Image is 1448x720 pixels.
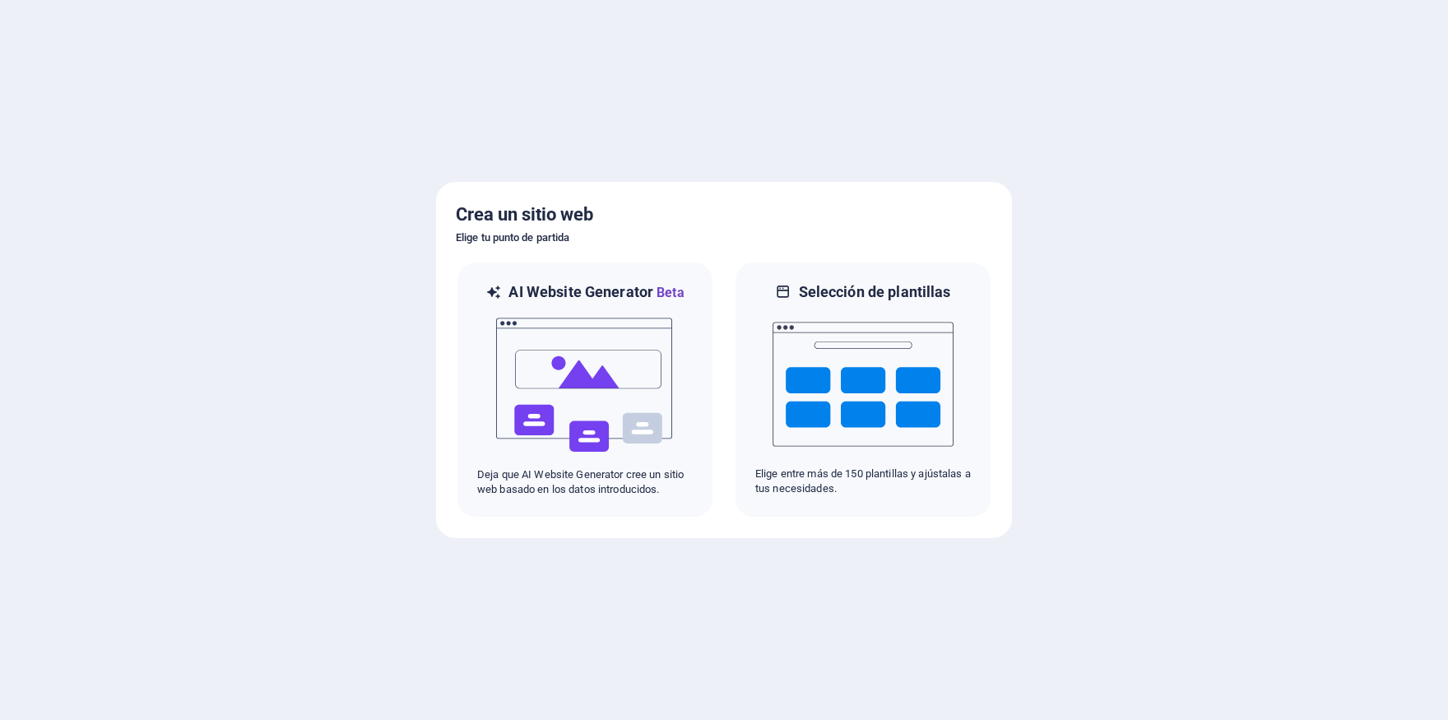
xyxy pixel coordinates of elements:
h6: Elige tu punto de partida [456,228,992,248]
h6: Selección de plantillas [799,282,951,302]
h6: AI Website Generator [508,282,684,303]
div: Selección de plantillasElige entre más de 150 plantillas y ajústalas a tus necesidades. [734,261,992,518]
h5: Crea un sitio web [456,202,992,228]
p: Deja que AI Website Generator cree un sitio web basado en los datos introducidos. [477,467,693,497]
p: Elige entre más de 150 plantillas y ajústalas a tus necesidades. [755,467,971,496]
img: ai [494,303,675,467]
span: Beta [653,285,685,300]
div: AI Website GeneratorBetaaiDeja que AI Website Generator cree un sitio web basado en los datos int... [456,261,714,518]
